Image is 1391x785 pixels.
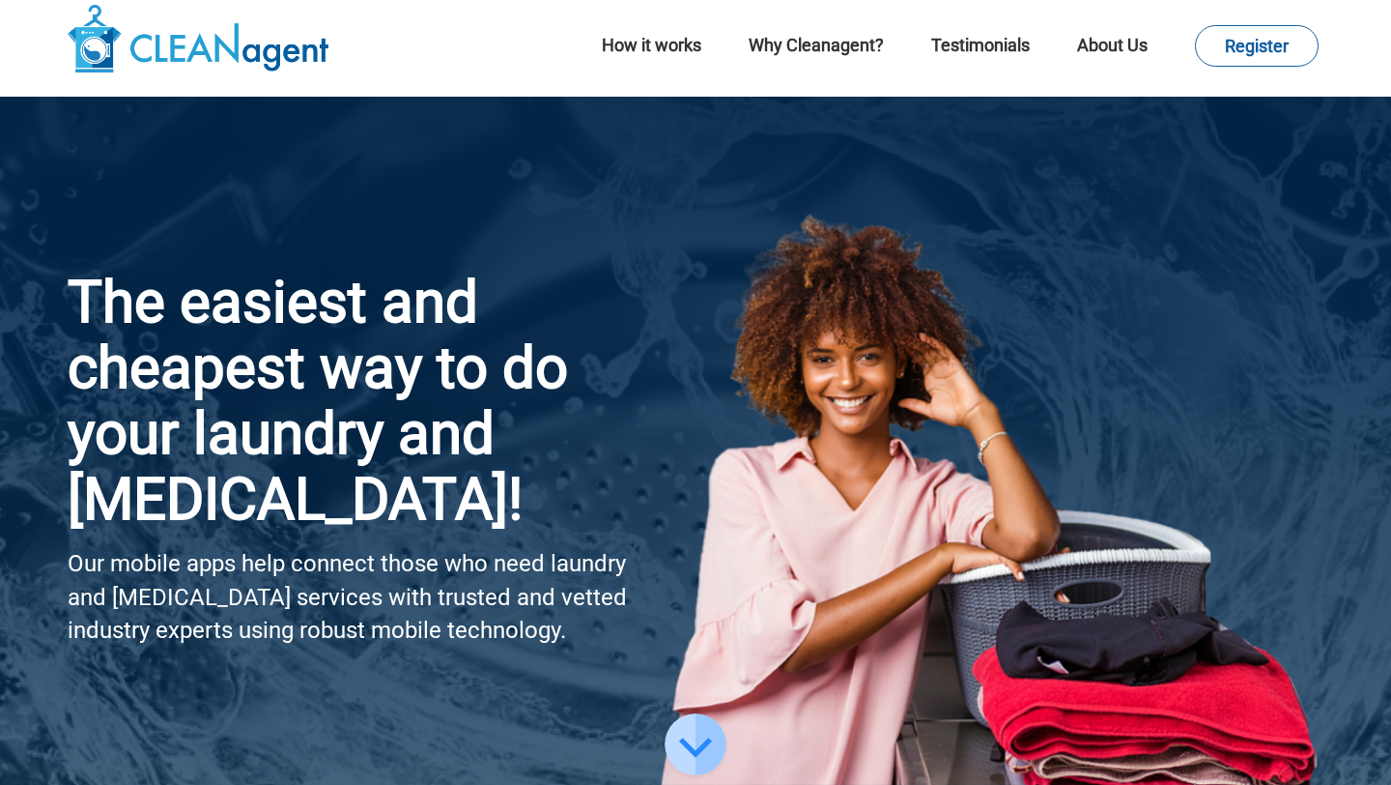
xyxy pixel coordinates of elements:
a: Why Cleanagent? [749,35,884,55]
a: Testimonials [931,35,1030,55]
a: About Us [1077,35,1148,55]
h1: The easiest and cheapest way to do your laundry and [MEDICAL_DATA]! [68,270,632,533]
a: How it works [602,35,701,55]
h4: Our mobile apps help connect those who need laundry and [MEDICAL_DATA] services with trusted and ... [68,547,632,648]
a: Register [1195,25,1319,67]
